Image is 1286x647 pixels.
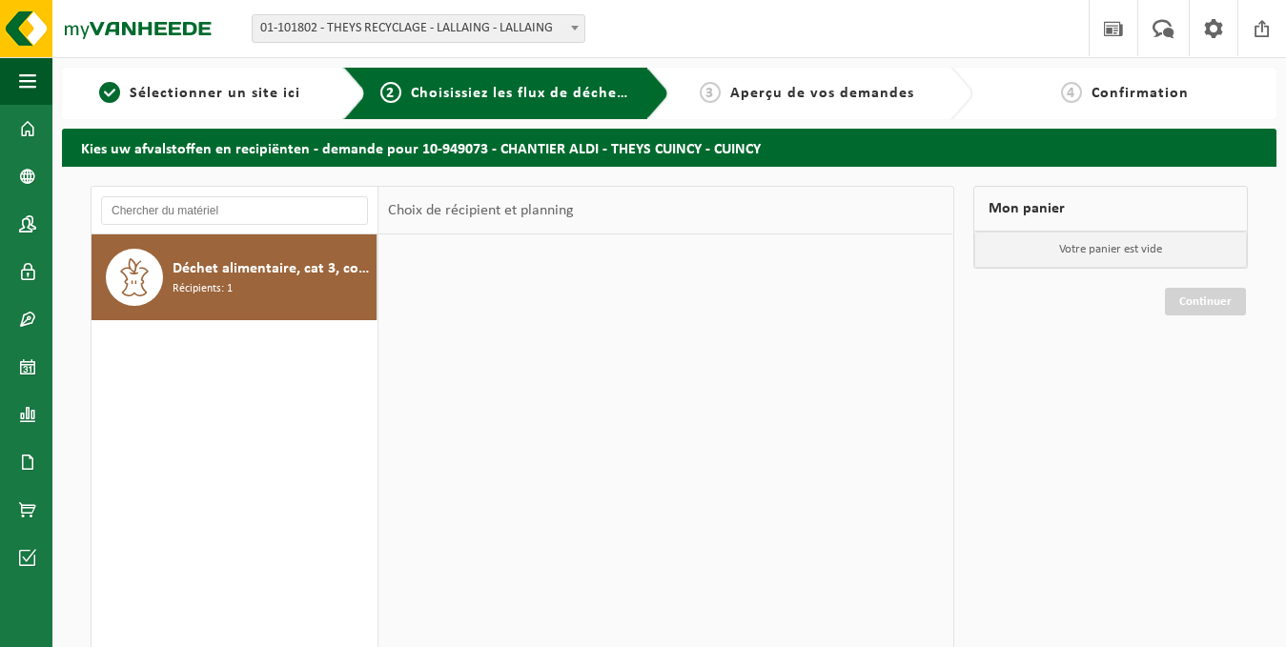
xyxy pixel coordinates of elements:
span: Confirmation [1092,86,1189,101]
div: Choix de récipient et planning [378,187,583,234]
span: Choisissiez les flux de déchets et récipients [411,86,728,101]
a: Continuer [1165,288,1246,315]
span: Aperçu de vos demandes [730,86,914,101]
span: Déchet alimentaire, cat 3, contenant des produits d'origine animale, emballage synthétique [173,257,372,280]
span: 2 [380,82,401,103]
span: 3 [700,82,721,103]
div: Mon panier [973,186,1249,232]
button: Déchet alimentaire, cat 3, contenant des produits d'origine animale, emballage synthétique Récipi... [92,234,378,320]
span: Sélectionner un site ici [130,86,300,101]
span: 01-101802 - THEYS RECYCLAGE - LALLAING - LALLAING [252,14,585,43]
h2: Kies uw afvalstoffen en recipiënten - demande pour 10-949073 - CHANTIER ALDI - THEYS CUINCY - CUINCY [62,129,1276,166]
span: 4 [1061,82,1082,103]
span: 01-101802 - THEYS RECYCLAGE - LALLAING - LALLAING [253,15,584,42]
input: Chercher du matériel [101,196,368,225]
a: 1Sélectionner un site ici [71,82,328,105]
span: 1 [99,82,120,103]
span: Récipients: 1 [173,280,233,298]
p: Votre panier est vide [974,232,1248,268]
